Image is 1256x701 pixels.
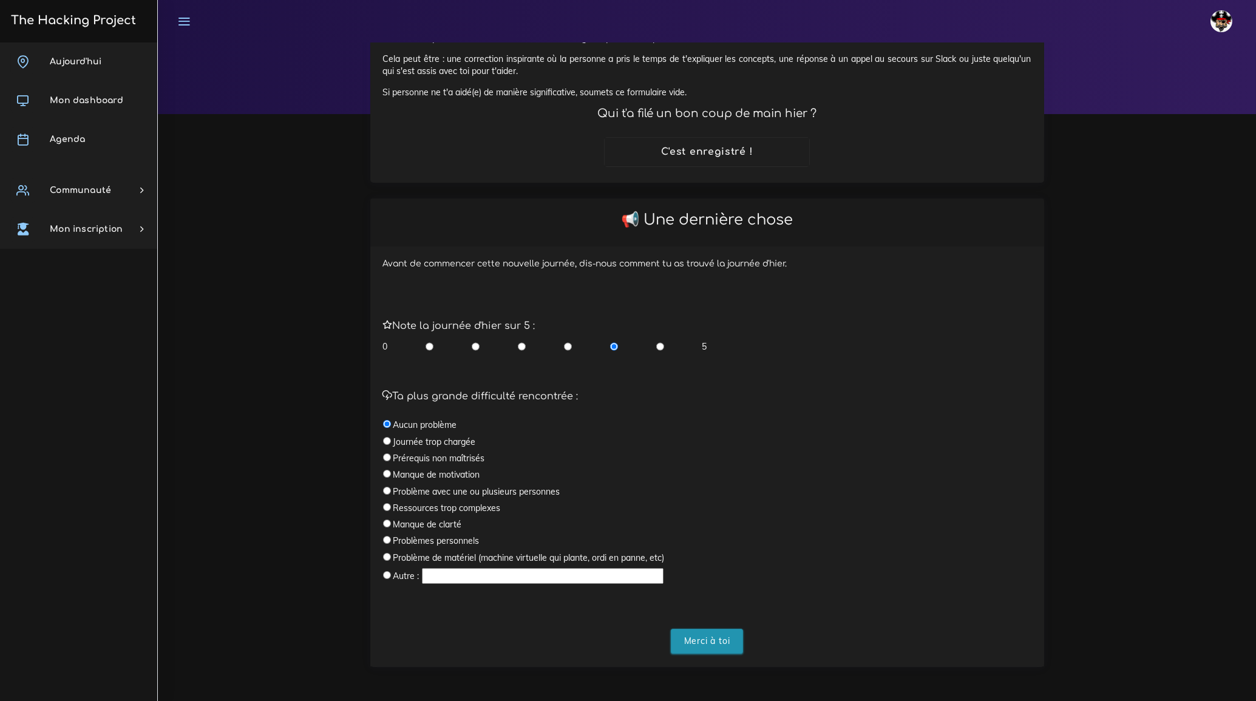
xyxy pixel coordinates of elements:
[393,419,457,431] label: Aucun problème
[383,259,1031,269] h6: Avant de commencer cette nouvelle journée, dis-nous comment tu as trouvé la journée d'hier.
[661,146,753,158] h4: C'est enregistré !
[7,14,136,27] h3: The Hacking Project
[393,452,485,464] label: Prérequis non maîtrisés
[1210,10,1232,32] img: avatar
[383,211,1031,229] h2: 📢 Une dernière chose
[393,570,419,582] label: Autre :
[393,518,462,530] label: Manque de clarté
[50,135,85,144] span: Agenda
[393,436,476,448] label: Journée trop chargée
[383,340,707,353] div: 0 5
[50,96,123,105] span: Mon dashboard
[393,502,501,514] label: Ressources trop complexes
[383,320,1031,332] h5: Note la journée d'hier sur 5 :
[671,629,744,654] input: Merci à toi
[50,57,101,66] span: Aujourd'hui
[393,552,665,564] label: Problème de matériel (machine virtuelle qui plante, ordi en panne, etc)
[383,53,1031,78] p: Cela peut être : une correction inspirante où la personne a pris le temps de t'expliquer les conc...
[393,469,480,481] label: Manque de motivation
[393,486,560,498] label: Problème avec une ou plusieurs personnes
[50,186,111,195] span: Communauté
[50,225,123,234] span: Mon inscription
[383,86,1031,98] p: Si personne ne t'a aidé(e) de manière significative, soumets ce formulaire vide.
[383,107,1031,120] h4: Qui t'a filé un bon coup de main hier ?
[393,535,480,547] label: Problèmes personnels
[383,391,1031,402] h5: Ta plus grande difficulté rencontrée :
